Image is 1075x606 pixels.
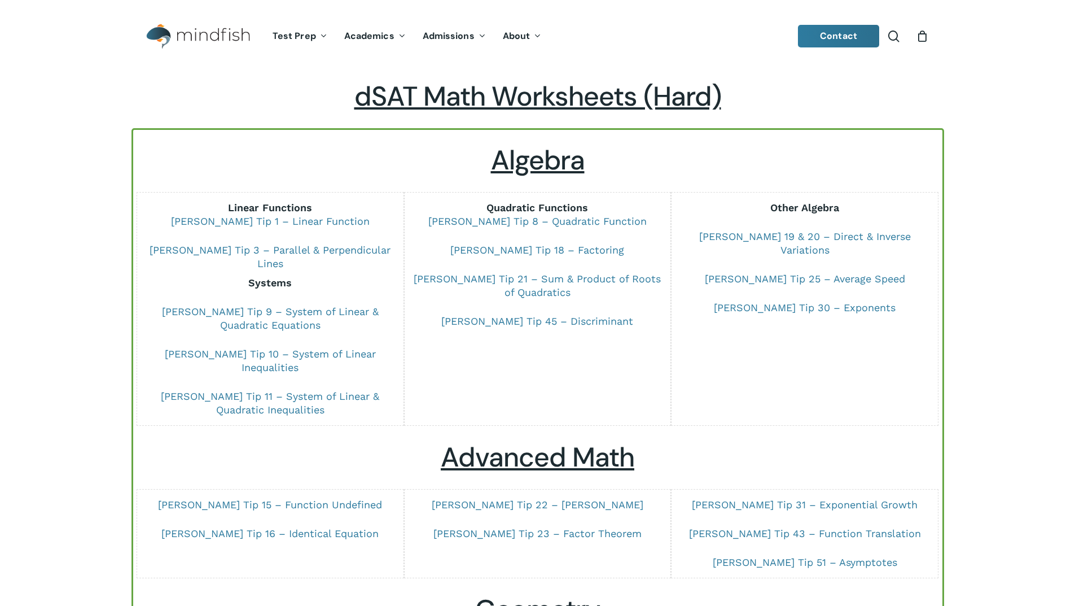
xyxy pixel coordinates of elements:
[486,202,588,213] strong: Quadratic Functions
[428,215,647,227] a: [PERSON_NAME] Tip 8 – Quadratic Function
[798,25,879,47] a: Contact
[713,556,897,568] a: [PERSON_NAME] Tip 51 – Asymptotes
[131,15,944,58] header: Main Menu
[916,30,929,42] a: Cart
[248,277,292,289] b: Systems
[414,273,661,298] a: [PERSON_NAME] Tip 21 – Sum & Product of Roots of Quadratics
[264,15,550,58] nav: Main Menu
[705,273,905,285] a: [PERSON_NAME] Tip 25 – Average Speed
[441,315,633,327] a: [PERSON_NAME] Tip 45 – Discriminant
[494,32,550,41] a: About
[770,202,839,213] b: Other Algebra
[273,30,316,42] span: Test Prep
[171,215,370,227] a: [PERSON_NAME] Tip 1 – Linear Function
[165,348,376,373] a: [PERSON_NAME] Tip 10 – System of Linear Inequalities
[503,30,530,42] span: About
[354,79,721,114] span: dSAT Math Worksheets (Hard)
[689,527,921,539] a: [PERSON_NAME] Tip 43 – Function Translation
[820,30,857,42] span: Contact
[450,244,624,256] a: [PERSON_NAME] Tip 18 – Factoring
[161,527,379,539] a: [PERSON_NAME] Tip 16 – Identical Equation
[264,32,336,41] a: Test Prep
[714,302,896,313] a: [PERSON_NAME] Tip 30 – Exponents
[344,30,394,42] span: Academics
[158,499,382,511] a: [PERSON_NAME] Tip 15 – Function Undefined
[336,32,414,41] a: Academics
[491,142,585,178] u: Algebra
[423,30,475,42] span: Admissions
[692,499,918,511] a: [PERSON_NAME] Tip 31 – Exponential Growth
[161,390,379,416] a: [PERSON_NAME] Tip 11 – System of Linear & Quadratic Inequalities
[162,306,379,331] a: [PERSON_NAME] Tip 9 – System of Linear & Quadratic Equations
[414,32,494,41] a: Admissions
[699,230,911,256] a: [PERSON_NAME] 19 & 20 – Direct & Inverse Variations
[150,244,390,269] a: [PERSON_NAME] Tip 3 – Parallel & Perpendicular Lines
[432,499,643,511] a: [PERSON_NAME] Tip 22 – [PERSON_NAME]
[441,439,634,475] u: Advanced Math
[433,527,642,539] a: [PERSON_NAME] Tip 23 – Factor Theorem
[228,202,312,213] strong: Linear Functions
